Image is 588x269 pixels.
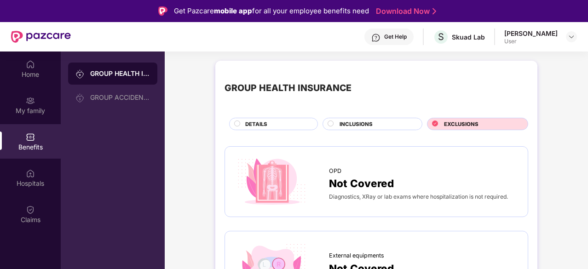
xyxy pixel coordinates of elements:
span: Diagnostics, XRay or lab exams where hospitalization is not required. [329,193,508,200]
img: svg+xml;base64,PHN2ZyBpZD0iRHJvcGRvd24tMzJ4MzIiIHhtbG5zPSJodHRwOi8vd3d3LnczLm9yZy8yMDAwL3N2ZyIgd2... [568,33,575,40]
div: User [504,38,558,45]
img: Logo [158,6,167,16]
div: Get Pazcare for all your employee benefits need [174,6,369,17]
div: GROUP HEALTH INSURANCE [225,81,352,95]
span: INCLUSIONS [340,120,373,128]
span: External equipments [329,251,384,260]
img: svg+xml;base64,PHN2ZyB3aWR0aD0iMjAiIGhlaWdodD0iMjAiIHZpZXdCb3g9IjAgMCAyMCAyMCIgZmlsbD0ibm9uZSIgeG... [26,96,35,105]
img: svg+xml;base64,PHN2ZyB3aWR0aD0iMjAiIGhlaWdodD0iMjAiIHZpZXdCb3g9IjAgMCAyMCAyMCIgZmlsbD0ibm9uZSIgeG... [75,69,85,79]
span: OPD [329,166,341,176]
img: svg+xml;base64,PHN2ZyBpZD0iSG9tZSIgeG1sbnM9Imh0dHA6Ly93d3cudzMub3JnLzIwMDAvc3ZnIiB3aWR0aD0iMjAiIG... [26,60,35,69]
span: Not Covered [329,175,394,191]
a: Download Now [376,6,433,16]
img: svg+xml;base64,PHN2ZyB3aWR0aD0iMjAiIGhlaWdodD0iMjAiIHZpZXdCb3g9IjAgMCAyMCAyMCIgZmlsbD0ibm9uZSIgeG... [75,93,85,103]
span: DETAILS [245,120,267,128]
strong: mobile app [214,6,252,15]
img: Stroke [432,6,436,16]
img: New Pazcare Logo [11,31,71,43]
img: svg+xml;base64,PHN2ZyBpZD0iQ2xhaW0iIHhtbG5zPSJodHRwOi8vd3d3LnczLm9yZy8yMDAwL3N2ZyIgd2lkdGg9IjIwIi... [26,205,35,214]
div: GROUP ACCIDENTAL INSURANCE [90,94,150,101]
span: S [438,31,444,42]
img: icon [234,156,309,208]
img: svg+xml;base64,PHN2ZyBpZD0iSGVscC0zMngzMiIgeG1sbnM9Imh0dHA6Ly93d3cudzMub3JnLzIwMDAvc3ZnIiB3aWR0aD... [371,33,380,42]
div: [PERSON_NAME] [504,29,558,38]
div: Skuad Lab [452,33,485,41]
div: Get Help [384,33,407,40]
img: svg+xml;base64,PHN2ZyBpZD0iSG9zcGl0YWxzIiB4bWxucz0iaHR0cDovL3d3dy53My5vcmcvMjAwMC9zdmciIHdpZHRoPS... [26,169,35,178]
img: svg+xml;base64,PHN2ZyBpZD0iQmVuZWZpdHMiIHhtbG5zPSJodHRwOi8vd3d3LnczLm9yZy8yMDAwL3N2ZyIgd2lkdGg9Ij... [26,132,35,142]
div: GROUP HEALTH INSURANCE [90,69,150,78]
span: EXCLUSIONS [444,120,478,128]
